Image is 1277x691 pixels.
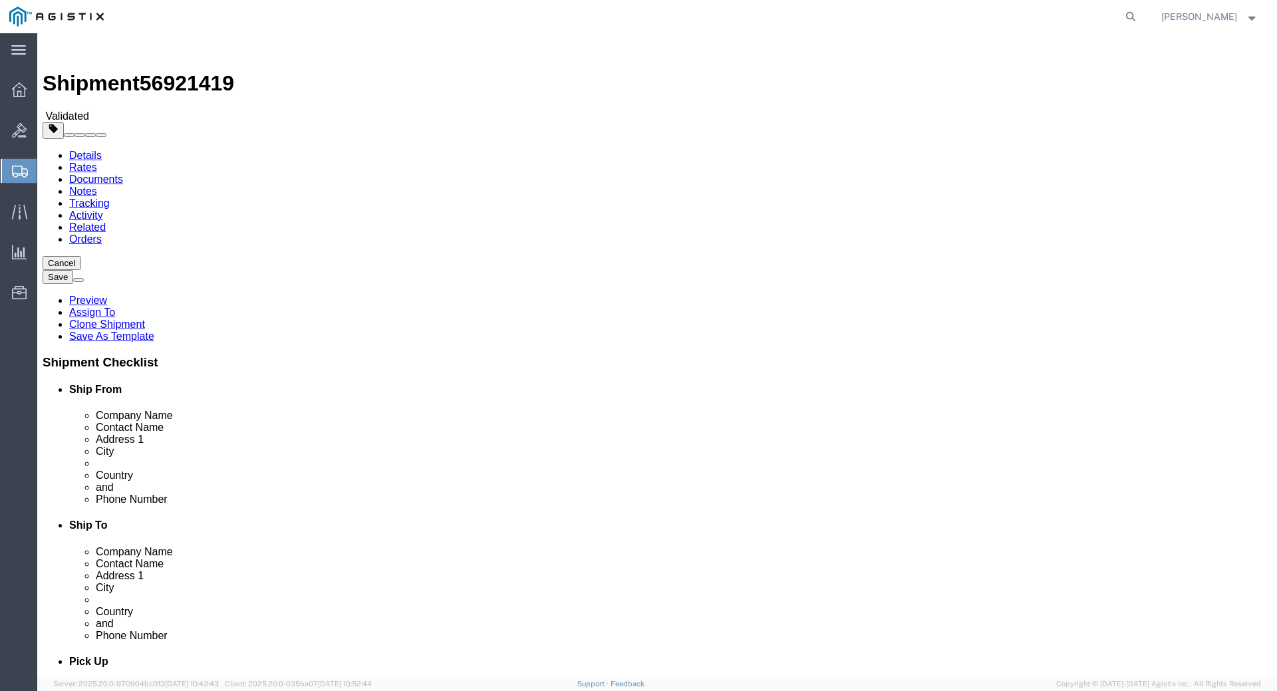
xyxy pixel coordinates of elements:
[1056,678,1261,690] span: Copyright © [DATE]-[DATE] Agistix Inc., All Rights Reserved
[1161,9,1237,24] span: Stuart Packer
[318,680,372,688] span: [DATE] 10:52:44
[53,680,219,688] span: Server: 2025.20.0-970904bc0f3
[37,33,1277,677] iframe: FS Legacy Container
[611,680,644,688] a: Feedback
[577,680,611,688] a: Support
[9,7,104,27] img: logo
[1161,9,1259,25] button: [PERSON_NAME]
[165,680,219,688] span: [DATE] 10:43:43
[225,680,372,688] span: Client: 2025.20.0-035ba07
